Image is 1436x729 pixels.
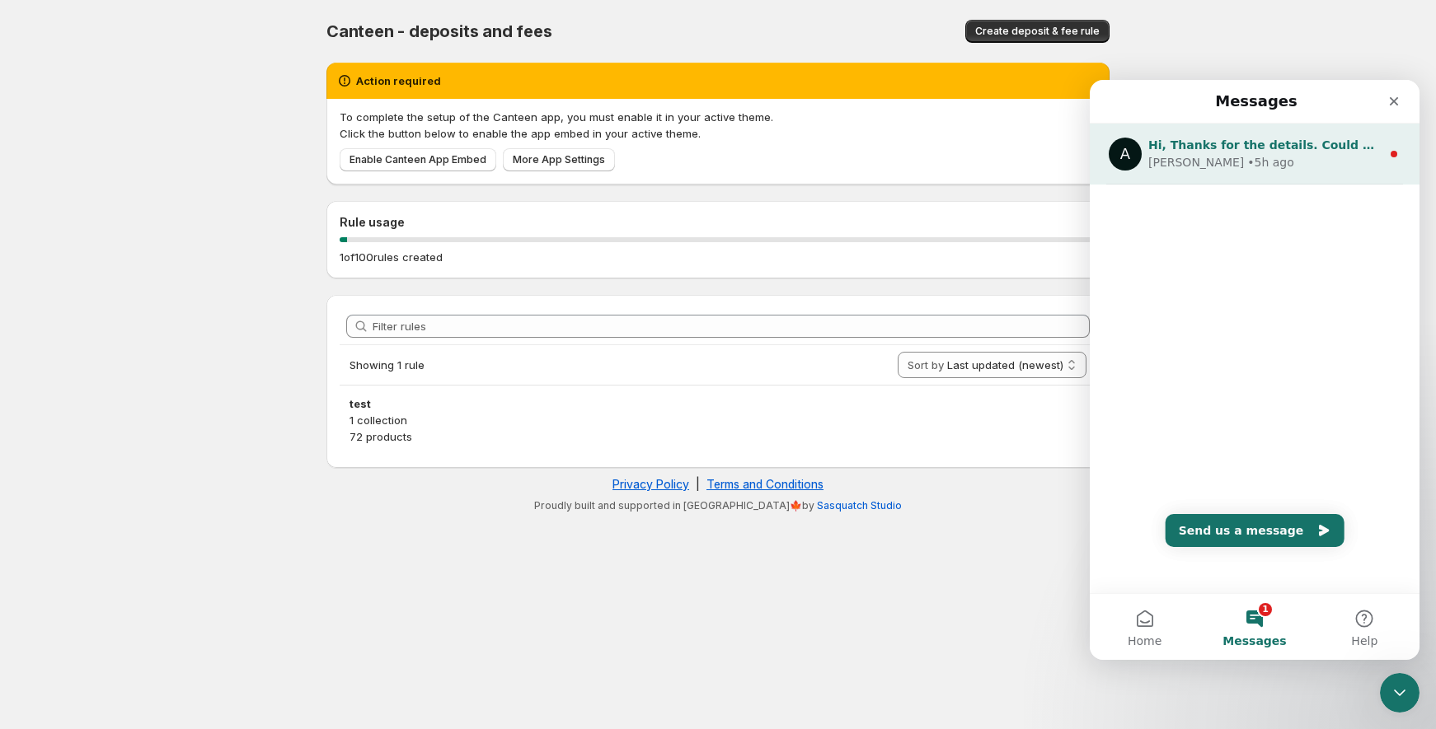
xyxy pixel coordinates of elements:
[340,125,1096,142] p: Click the button below to enable the app embed in your active theme.
[350,428,1086,445] p: 72 products
[340,214,1096,231] h2: Rule usage
[133,555,196,567] span: Messages
[261,555,288,567] span: Help
[965,20,1110,43] button: Create deposit & fee rule
[335,499,1101,512] p: Proudly built and supported in [GEOGRAPHIC_DATA]🍁by
[356,72,441,89] h2: Action required
[326,21,552,41] span: Canteen - deposits and fees
[706,477,824,491] a: Terms and Conditions
[513,153,605,166] span: More App Settings
[350,358,425,372] span: Showing 1 rule
[59,58,1147,72] span: Hi, Thanks for the details. Could you please provide your store name and URL so that I can reques...
[340,148,496,171] a: Enable Canteen App Embed
[1380,673,1420,713] iframe: Intercom live chat
[350,395,1086,412] h3: test
[503,148,615,171] a: More App Settings
[110,514,219,580] button: Messages
[38,555,72,567] span: Home
[59,74,154,91] div: [PERSON_NAME]
[696,477,700,491] span: |
[1090,80,1420,660] iframe: Intercom live chat
[340,249,443,265] p: 1 of 100 rules created
[612,477,689,491] a: Privacy Policy
[975,25,1100,38] span: Create deposit & fee rule
[817,499,902,512] a: Sasquatch Studio
[220,514,330,580] button: Help
[350,412,1086,428] p: 1 collection
[350,153,486,166] span: Enable Canteen App Embed
[157,74,204,91] div: • 5h ago
[76,434,255,467] button: Send us a message
[373,315,1090,338] input: Filter rules
[340,109,1096,125] p: To complete the setup of the Canteen app, you must enable it in your active theme.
